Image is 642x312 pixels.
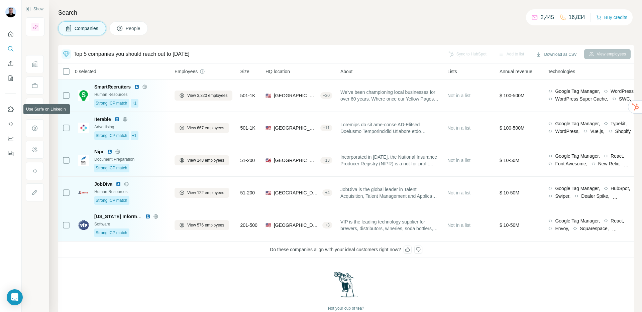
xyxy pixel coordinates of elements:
[611,88,635,95] span: WordPress,
[500,93,525,98] span: $ 100-500M
[94,189,167,195] div: Human Resources
[580,225,609,232] span: Squarespace,
[340,186,439,199] span: JobDiva is the global leader in Talent Acquisition, Talent Management and Applicant Tracking tech...
[320,125,332,131] div: + 11
[240,68,249,75] span: Size
[187,157,224,163] span: View 148 employees
[94,181,112,187] span: JobDiva
[541,13,554,21] p: 2,445
[500,158,519,163] span: $ 10-50M
[340,68,353,75] span: About
[590,128,604,135] span: Vue.js,
[265,189,271,196] span: 🇺🇸
[322,222,332,228] div: + 3
[5,118,16,130] button: Use Surfe API
[328,305,364,311] div: Not your cup of tea?
[134,84,139,90] img: LinkedIn logo
[74,50,190,58] div: Top 5 companies you should reach out to [DATE]
[447,125,470,131] span: Not in a list
[611,217,624,224] span: React,
[94,124,167,130] div: Advertising
[322,190,332,196] div: + 4
[555,120,600,127] span: Google Tag Manager,
[114,117,120,122] img: LinkedIn logo
[265,157,271,164] span: 🇺🇸
[340,154,439,167] span: Incorporated in [DATE], the National Insurance Producer Registry (NIPR) is a not‐for‐profit techn...
[620,193,640,199] span: YouTube,
[94,221,167,227] div: Software
[58,242,634,258] div: Do these companies align with your ideal customers right now?
[107,149,112,154] img: LinkedIn logo
[187,190,224,196] span: View 122 employees
[581,193,609,199] span: Dealer Spike,
[500,190,519,195] span: $ 10-50M
[75,68,96,75] span: 0 selected
[21,4,48,14] button: Show
[78,123,89,133] img: Logo of Iterable
[265,125,271,131] span: 🇺🇸
[447,93,470,98] span: Not in a list
[611,120,627,127] span: Typekit,
[598,160,621,167] span: New Relic,
[447,190,470,195] span: Not in a list
[94,84,131,90] span: SmartRecruiters
[175,123,229,133] button: View 667 employees
[175,188,229,198] button: View 122 employees
[620,225,639,232] span: HubSpot,
[447,158,470,163] span: Not in a list
[94,156,167,162] div: Document Preparation
[611,153,624,159] span: React,
[447,68,457,75] span: Lists
[96,197,127,203] span: Strong ICP match
[94,148,104,155] span: Nipr
[555,153,600,159] span: Google Tag Manager,
[5,103,16,115] button: Use Surfe on LinkedIn
[555,225,569,232] span: Envoy,
[78,220,89,230] img: Logo of Vermont Information Processing
[500,222,519,228] span: $ 10-50M
[555,160,587,167] span: Font Awesome,
[58,8,634,17] h4: Search
[265,68,290,75] span: HQ location
[555,193,570,199] span: Swiper,
[5,43,16,55] button: Search
[78,90,89,101] img: Logo of SmartRecruiters
[96,100,127,106] span: Strong ICP match
[340,89,439,102] span: We’ve been championing local businesses for over 60 years. Where once our Yellow Pages helped tho...
[175,68,198,75] span: Employees
[7,289,23,305] div: Open Intercom Messenger
[94,214,175,219] span: [US_STATE] Information Processing
[274,92,318,99] span: [GEOGRAPHIC_DATA], [US_STATE]
[175,155,229,165] button: View 148 employees
[5,72,16,84] button: My lists
[611,185,630,192] span: HubSpot,
[615,128,632,135] span: Shopify,
[78,155,89,166] img: Logo of Nipr
[619,96,631,102] span: SWC,
[132,100,137,106] span: +1
[5,7,16,17] img: Avatar
[240,157,255,164] span: 51-200
[5,57,16,69] button: Enrich CSV
[274,157,318,164] span: [GEOGRAPHIC_DATA]
[340,121,439,135] span: Loremips do sit ame-conse AD-Elitsed Doeiusmo Temporincidid Utlabore etdo magnaal enimad mini Ven...
[187,222,224,228] span: View 576 employees
[187,93,228,99] span: View 3,320 employees
[78,191,89,194] img: Logo of JobDiva
[96,230,127,236] span: Strong ICP match
[94,92,167,98] div: Human Resources
[240,92,255,99] span: 501-1K
[96,133,127,139] span: Strong ICP match
[320,93,332,99] div: + 30
[265,92,271,99] span: 🇺🇸
[5,147,16,159] button: Feedback
[132,133,137,139] span: +1
[265,222,271,228] span: 🇺🇸
[531,49,581,59] button: Download as CSV
[274,222,320,228] span: [GEOGRAPHIC_DATA], [US_STATE]
[274,125,318,131] span: [GEOGRAPHIC_DATA], [US_STATE]
[145,214,150,219] img: LinkedIn logo
[274,189,320,196] span: [GEOGRAPHIC_DATA], [GEOGRAPHIC_DATA]
[175,91,232,101] button: View 3,320 employees
[555,96,608,102] span: WordPress Super Cache,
